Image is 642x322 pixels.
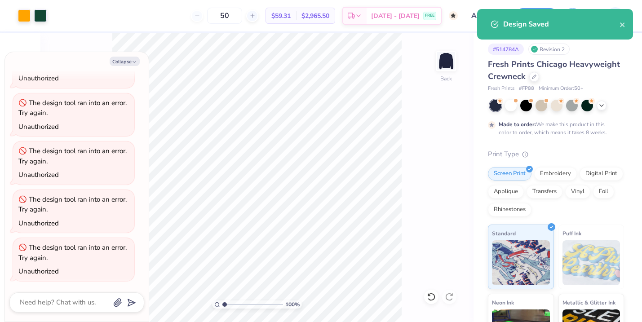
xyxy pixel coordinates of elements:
[437,52,455,70] img: Back
[18,98,127,118] div: The design tool ran into an error. Try again.
[580,167,623,181] div: Digital Print
[562,229,581,238] span: Puff Ink
[492,229,516,238] span: Standard
[492,240,550,285] img: Standard
[425,13,434,19] span: FREE
[519,85,534,93] span: # FP88
[18,170,59,179] div: Unauthorized
[528,44,570,55] div: Revision 2
[271,11,291,21] span: $59.31
[18,195,127,214] div: The design tool ran into an error. Try again.
[301,11,329,21] span: $2,965.50
[503,19,620,30] div: Design Saved
[620,19,626,30] button: close
[499,121,536,128] strong: Made to order:
[499,120,609,137] div: We make this product in this color to order, which means it takes 8 weeks.
[18,243,127,262] div: The design tool ran into an error. Try again.
[562,298,615,307] span: Metallic & Glitter Ink
[565,185,590,198] div: Vinyl
[18,146,127,166] div: The design tool ran into an error. Try again.
[492,298,514,307] span: Neon Ink
[488,185,524,198] div: Applique
[285,300,300,309] span: 100 %
[18,219,59,228] div: Unauthorized
[488,203,531,216] div: Rhinestones
[18,122,59,131] div: Unauthorized
[527,185,562,198] div: Transfers
[562,240,620,285] img: Puff Ink
[110,57,140,66] button: Collapse
[440,75,452,83] div: Back
[593,185,614,198] div: Foil
[18,74,59,83] div: Unauthorized
[465,7,509,25] input: Untitled Design
[207,8,242,24] input: – –
[371,11,420,21] span: [DATE] - [DATE]
[488,167,531,181] div: Screen Print
[539,85,584,93] span: Minimum Order: 50 +
[534,167,577,181] div: Embroidery
[488,85,514,93] span: Fresh Prints
[488,149,624,159] div: Print Type
[488,44,524,55] div: # 514784A
[488,59,620,82] span: Fresh Prints Chicago Heavyweight Crewneck
[18,267,59,276] div: Unauthorized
